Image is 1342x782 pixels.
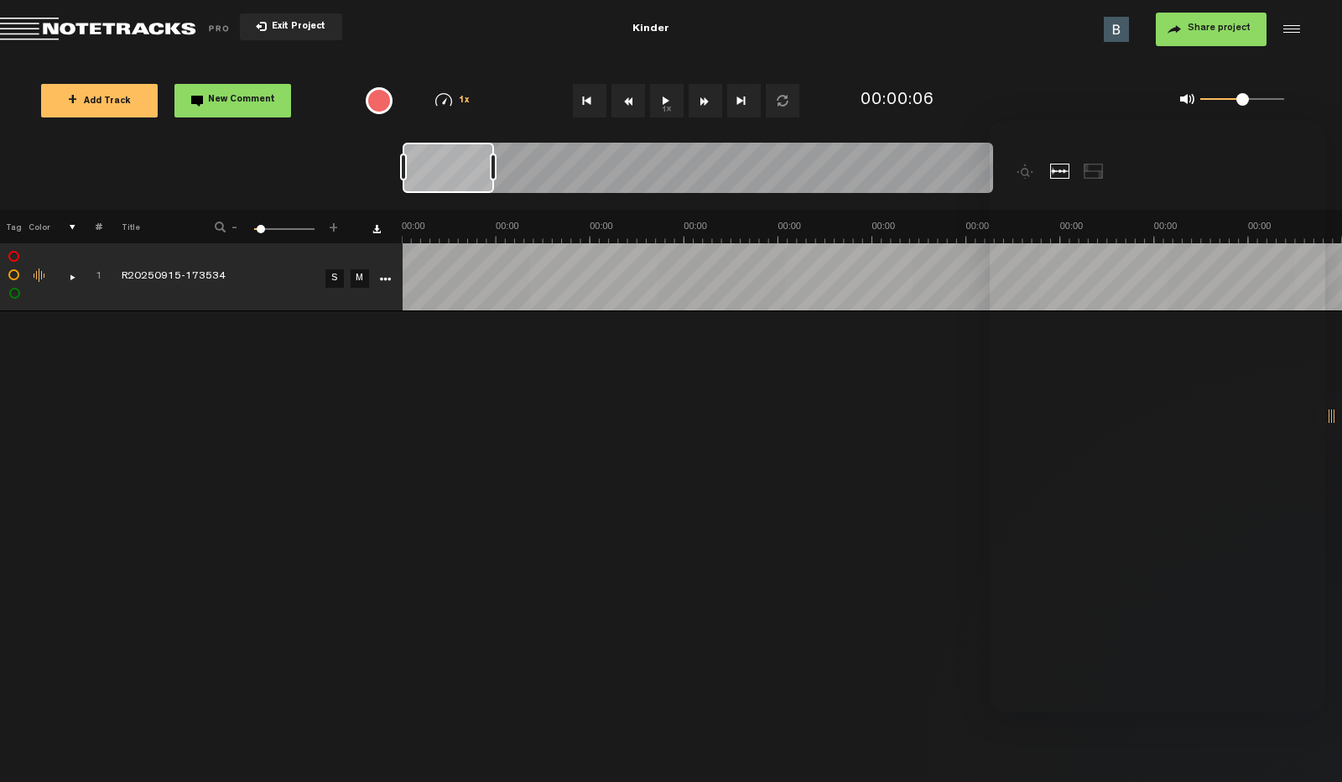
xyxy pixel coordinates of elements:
span: - [228,220,242,230]
a: M [351,269,369,288]
th: Color [25,210,50,243]
div: 1x [410,93,495,107]
div: 00:00:06 [861,89,934,113]
span: 1x [459,96,471,106]
td: Click to edit the title R20250915-173534 [102,243,320,311]
span: + [327,220,341,230]
span: Exit Project [267,23,325,32]
button: Go to end [727,84,761,117]
button: Exit Project [240,13,342,40]
td: Click to change the order number 1 [76,243,102,311]
span: Share project [1188,23,1251,34]
div: Click to edit the title [122,269,340,286]
th: # [76,210,102,243]
th: Title [102,210,192,243]
button: Fast Forward [689,84,722,117]
span: New Comment [208,96,275,105]
span: + [68,94,77,107]
td: Change the color of the waveform [25,243,50,311]
div: {{ tooltip_message }} [366,87,393,114]
img: ACg8ocKrDlWjhk0auGdnXAYpZBXGvevMDcSrpigFVsCyLCwk2qmOPA=s96-c [1104,17,1129,42]
td: comments, stamps & drawings [50,243,76,311]
a: Download comments [372,225,381,233]
button: Share project [1156,13,1267,46]
button: Rewind [611,84,645,117]
button: 1x [650,84,684,117]
div: Change the color of the waveform [28,268,53,284]
span: Add Track [68,97,131,107]
iframe: Intercom live chat [1285,725,1325,765]
button: Loop [766,84,799,117]
a: More [377,270,393,285]
div: Click to change the order number [79,269,105,285]
img: speedometer.svg [435,93,452,107]
div: comments, stamps & drawings [53,268,79,285]
button: New Comment [174,84,291,117]
iframe: Intercom live chat [990,121,1325,712]
button: Go to beginning [573,84,606,117]
button: +Add Track [41,84,158,117]
a: S [325,269,344,288]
